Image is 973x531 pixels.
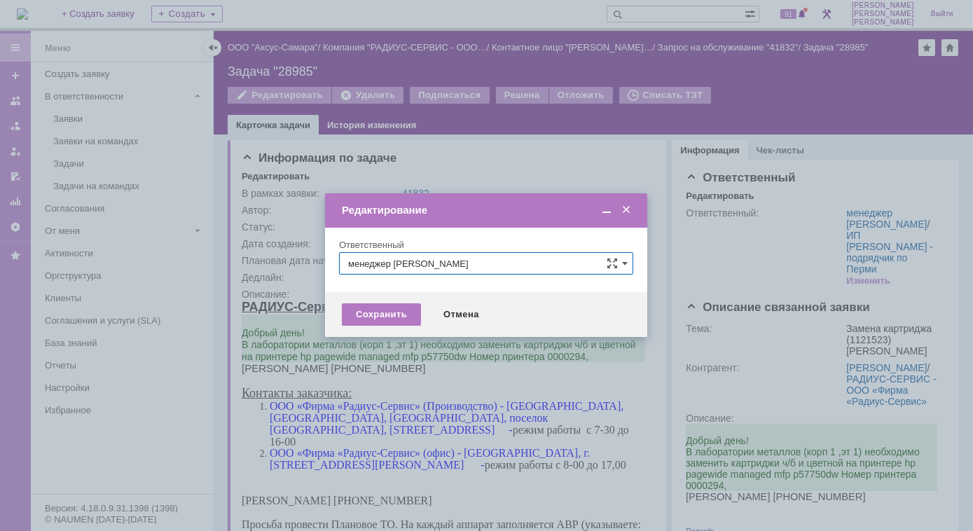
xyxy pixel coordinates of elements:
[342,204,633,216] div: Редактирование
[35,487,256,499] span: чистку роликов захвата и регистрации бумаги,
[607,258,618,269] span: Сложная форма
[35,474,184,486] span: чистку стекла экспонирования,
[339,240,630,249] div: Ответственный
[619,204,633,216] span: Закрыть
[140,424,191,436] span: включают:
[28,147,348,171] font: ООО «Фирма «Радиус-Сервис» (офис) - [GEOGRAPHIC_DATA], г. [STREET_ADDRESS][PERSON_NAME] -
[28,147,385,171] span: режим работы с 8-00 до 17,00
[28,100,387,148] span: режим работы с 7-30 до 16-00
[28,100,382,136] font: ООО «Фирма «Радиус-Сервис» (Производство) - [GEOGRAPHIC_DATA], [GEOGRAPHIC_DATA], [GEOGRAPHIC_DAT...
[600,204,614,216] span: Свернуть (Ctrl + M)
